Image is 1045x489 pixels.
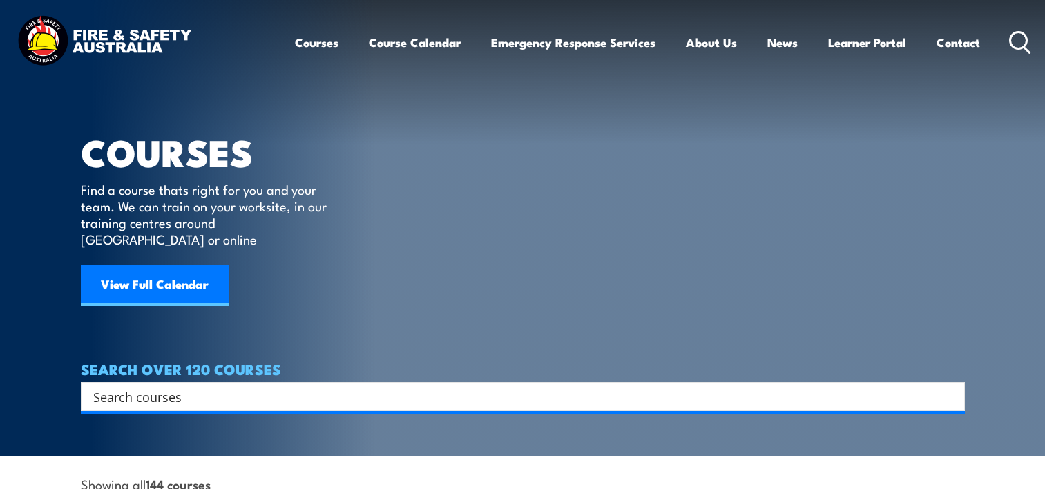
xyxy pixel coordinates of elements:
[93,386,934,407] input: Search input
[81,135,347,168] h1: COURSES
[81,181,333,247] p: Find a course thats right for you and your team. We can train on your worksite, in our training c...
[96,387,937,406] form: Search form
[828,24,906,61] a: Learner Portal
[937,24,980,61] a: Contact
[295,24,338,61] a: Courses
[81,361,965,376] h4: SEARCH OVER 120 COURSES
[369,24,461,61] a: Course Calendar
[81,265,229,306] a: View Full Calendar
[686,24,737,61] a: About Us
[941,387,960,406] button: Search magnifier button
[491,24,655,61] a: Emergency Response Services
[767,24,798,61] a: News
